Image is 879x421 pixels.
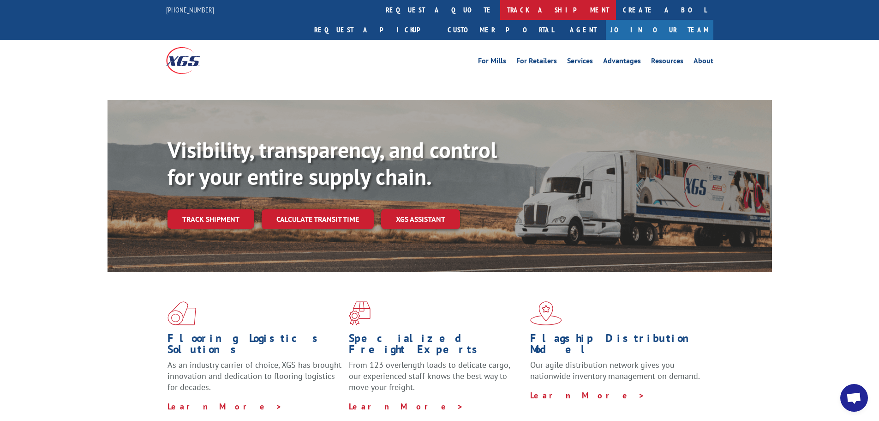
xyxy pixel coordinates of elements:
[603,57,641,67] a: Advantages
[530,333,705,360] h1: Flagship Distribution Model
[349,333,523,360] h1: Specialized Freight Experts
[307,20,441,40] a: Request a pickup
[381,209,460,229] a: XGS ASSISTANT
[166,5,214,14] a: [PHONE_NUMBER]
[516,57,557,67] a: For Retailers
[167,360,341,392] span: As an industry carrier of choice, XGS has brought innovation and dedication to flooring logistics...
[349,360,523,401] p: From 123 overlength loads to delicate cargo, our experienced staff knows the best way to move you...
[349,401,464,412] a: Learn More >
[651,57,683,67] a: Resources
[478,57,506,67] a: For Mills
[561,20,606,40] a: Agent
[606,20,713,40] a: Join Our Team
[567,57,593,67] a: Services
[262,209,374,229] a: Calculate transit time
[441,20,561,40] a: Customer Portal
[167,135,497,191] b: Visibility, transparency, and control for your entire supply chain.
[694,57,713,67] a: About
[530,301,562,325] img: xgs-icon-flagship-distribution-model-red
[530,360,700,381] span: Our agile distribution network gives you nationwide inventory management on demand.
[530,390,645,401] a: Learn More >
[349,301,371,325] img: xgs-icon-focused-on-flooring-red
[167,209,254,229] a: Track shipment
[167,333,342,360] h1: Flooring Logistics Solutions
[167,401,282,412] a: Learn More >
[840,384,868,412] div: Open chat
[167,301,196,325] img: xgs-icon-total-supply-chain-intelligence-red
